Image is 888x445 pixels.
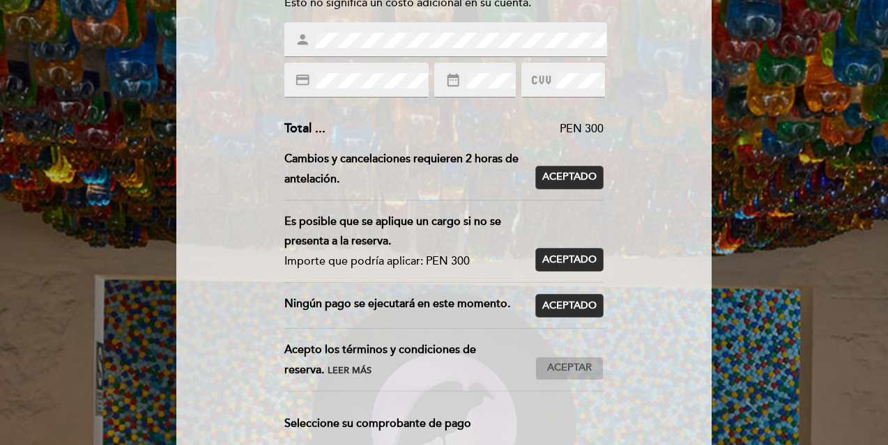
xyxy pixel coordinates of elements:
i: date_range [445,72,461,88]
div: Acepto los términos y condiciones de reserva. [284,340,536,380]
button: Aceptado [535,248,604,272]
div: Ningún pago se ejecutará en este momento. [284,294,536,318]
button: Aceptado [535,166,604,189]
span: Aceptar [547,361,592,375]
div: Importe que podría aplicar: PEN 300 [284,251,525,272]
span: Seleccione su comprobante de pago [284,414,471,434]
i: person [295,32,310,47]
i: credit_card [295,72,310,88]
span: Aceptado [542,253,597,267]
span: Aceptado [542,299,597,313]
div: Es posible que se aplique un cargo si no se presenta a la reserva. [284,212,525,252]
button: Aceptar [535,357,604,380]
button: Aceptado [535,294,604,318]
div: PEN 300 [326,121,604,137]
span: Leer más [328,365,372,376]
span: Aceptado [542,170,597,185]
span: Total ... [284,120,326,136]
div: Cambios y cancelaciones requieren 2 horas de antelación. [284,149,536,189]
